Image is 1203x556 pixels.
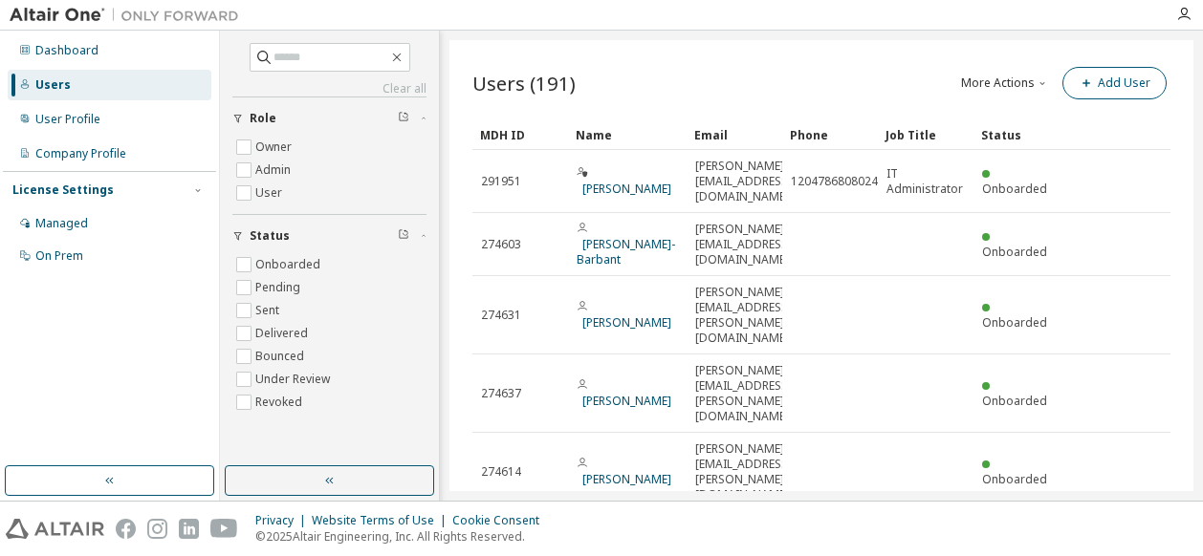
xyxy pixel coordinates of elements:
span: Status [250,228,290,244]
div: Website Terms of Use [312,513,452,528]
span: Onboarded [982,244,1047,260]
a: [PERSON_NAME] [582,181,671,197]
label: Pending [255,276,304,299]
div: Email [694,119,775,150]
span: [PERSON_NAME][EMAIL_ADDRESS][PERSON_NAME][DOMAIN_NAME] [695,441,792,503]
div: Privacy [255,513,312,528]
label: User [255,182,286,204]
span: 274614 [481,464,521,480]
div: User Profile [35,112,100,127]
a: [PERSON_NAME] [582,314,671,331]
span: [PERSON_NAME][EMAIL_ADDRESS][DOMAIN_NAME] [695,222,792,267]
a: [PERSON_NAME]-Barbant [577,236,675,267]
span: Users (191) [472,70,576,96]
label: Owner [255,136,295,159]
label: Delivered [255,322,312,345]
span: [PERSON_NAME][EMAIL_ADDRESS][DOMAIN_NAME] [695,159,792,204]
a: [PERSON_NAME] [582,471,671,487]
span: Clear filter [398,228,409,244]
div: Cookie Consent [452,513,551,528]
div: Job Title [886,119,966,150]
button: Status [232,215,427,257]
span: Onboarded [982,181,1047,197]
span: 274631 [481,308,521,323]
a: Clear all [232,81,427,96]
div: License Settings [12,182,114,198]
span: 274603 [481,237,521,252]
span: 12047868080249 [791,174,885,189]
label: Onboarded [255,253,324,276]
div: Dashboard [35,43,98,58]
img: Altair One [10,6,249,25]
div: Phone [790,119,870,150]
label: Bounced [255,345,308,368]
span: Onboarded [982,471,1047,487]
div: Company Profile [35,146,126,161]
span: Onboarded [982,314,1047,331]
span: [PERSON_NAME][EMAIL_ADDRESS][PERSON_NAME][DOMAIN_NAME] [695,363,792,424]
button: Add User [1062,67,1167,99]
label: Revoked [255,391,306,414]
a: [PERSON_NAME] [582,393,671,409]
button: Role [232,97,427,139]
span: Role [250,111,276,126]
div: Status [981,119,1061,150]
span: [PERSON_NAME][EMAIL_ADDRESS][PERSON_NAME][DOMAIN_NAME] [695,285,792,346]
div: On Prem [35,248,83,264]
img: altair_logo.svg [6,519,104,539]
label: Admin [255,159,295,182]
label: Sent [255,299,283,322]
div: Users [35,77,71,93]
button: More Actions [959,67,1051,99]
p: © 2025 Altair Engineering, Inc. All Rights Reserved. [255,528,551,545]
span: 274637 [481,386,521,401]
img: instagram.svg [147,519,167,539]
span: Onboarded [982,393,1047,409]
img: youtube.svg [210,519,238,539]
span: 291951 [481,174,521,189]
div: Managed [35,216,88,231]
label: Under Review [255,368,334,391]
div: MDH ID [480,119,560,150]
img: facebook.svg [116,519,136,539]
img: linkedin.svg [179,519,199,539]
span: Clear filter [398,111,409,126]
span: IT Administrator [886,166,965,197]
div: Name [576,119,679,150]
